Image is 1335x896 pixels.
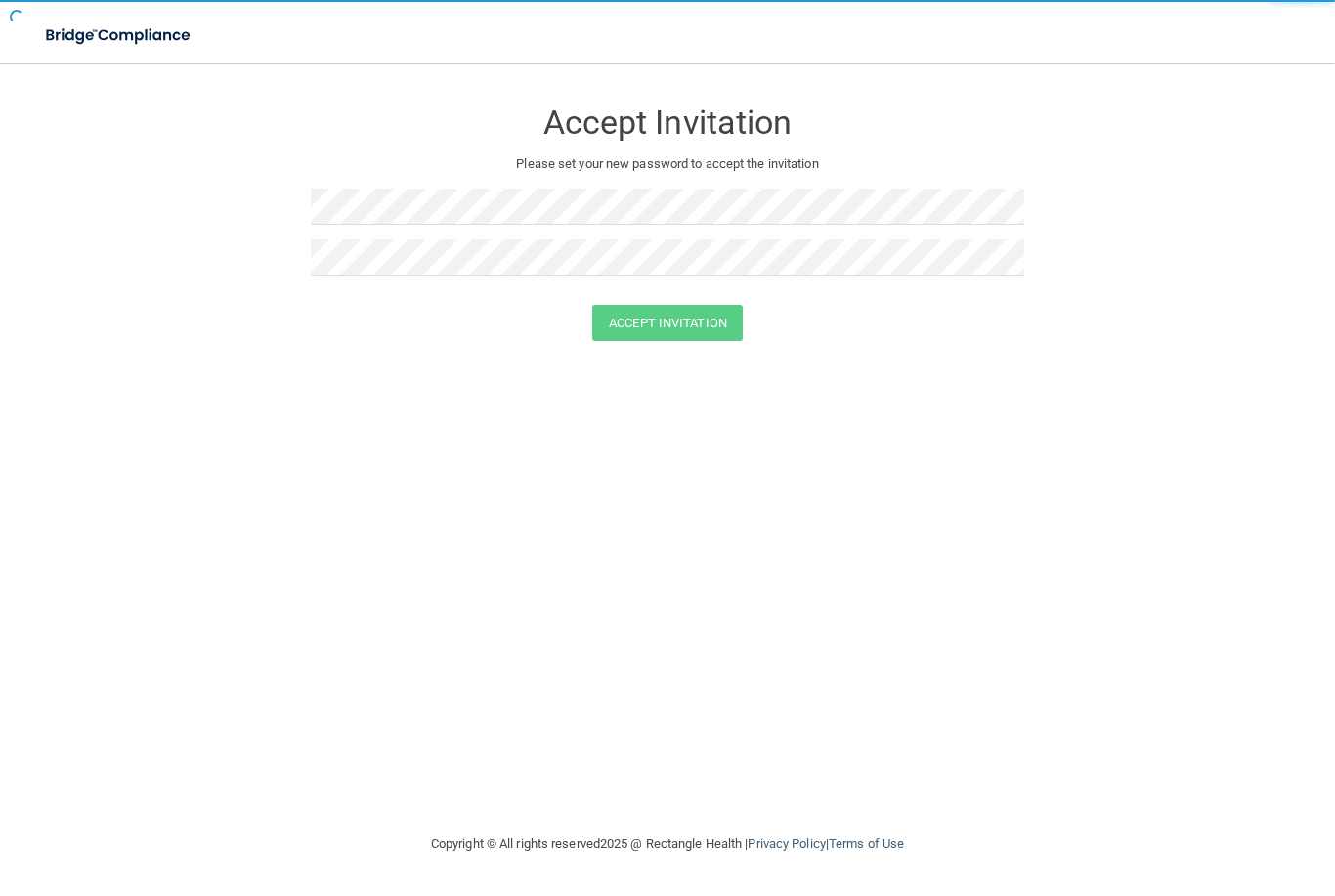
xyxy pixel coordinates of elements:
p: Please set your new password to accept the invitation [325,152,1010,176]
img: bridge_compliance_login_screen.278c3ca4.svg [29,16,209,56]
a: Privacy Policy [748,836,825,851]
a: Terms of Use [829,836,904,851]
button: Accept Invitation [592,305,743,341]
h3: Accept Invitation [311,105,1024,141]
div: Copyright © All rights reserved 2025 @ Rectangle Health | | [311,813,1024,875]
